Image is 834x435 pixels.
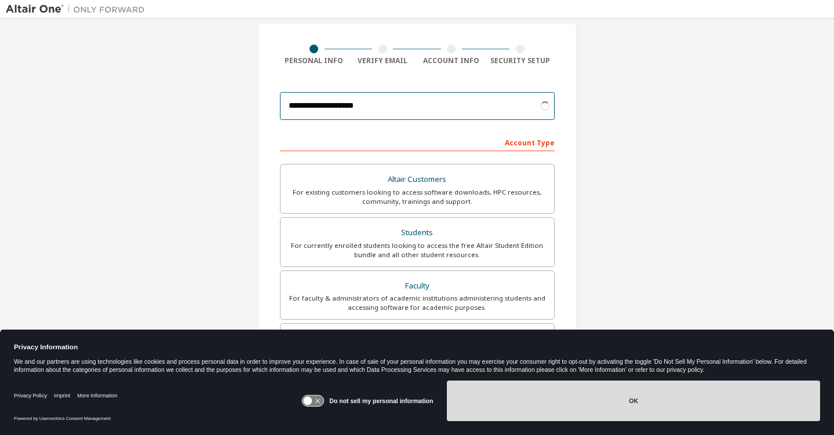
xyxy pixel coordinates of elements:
div: For existing customers looking to access software downloads, HPC resources, community, trainings ... [287,188,547,206]
img: Altair One [6,3,151,15]
div: Verify Email [348,56,417,65]
div: Personal Info [280,56,349,65]
div: Security Setup [486,56,555,65]
div: Account Info [417,56,486,65]
div: Students [287,225,547,241]
div: For faculty & administrators of academic institutions administering students and accessing softwa... [287,294,547,312]
div: For currently enrolled students looking to access the free Altair Student Edition bundle and all ... [287,241,547,259]
div: Faculty [287,278,547,294]
div: Account Type [280,133,555,151]
div: Altair Customers [287,171,547,188]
